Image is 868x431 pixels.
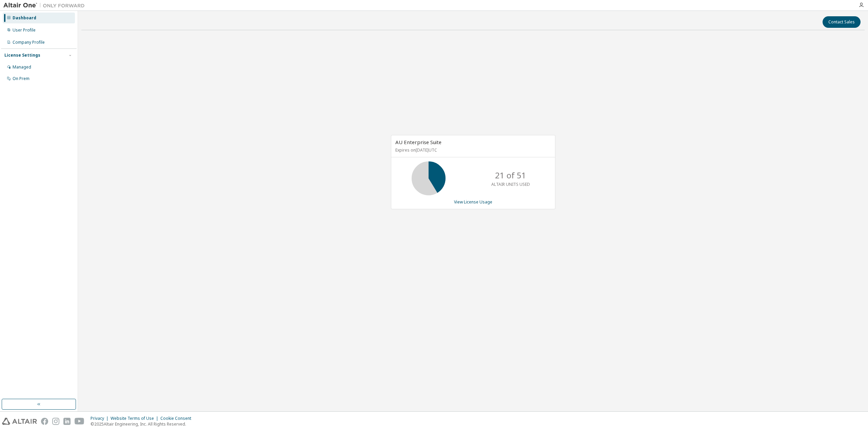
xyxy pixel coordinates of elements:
[91,421,195,427] p: © 2025 Altair Engineering, Inc. All Rights Reserved.
[823,16,861,28] button: Contact Sales
[52,418,59,425] img: instagram.svg
[41,418,48,425] img: facebook.svg
[495,170,526,181] p: 21 of 51
[395,147,549,153] p: Expires on [DATE] UTC
[491,181,530,187] p: ALTAIR UNITS USED
[160,416,195,421] div: Cookie Consent
[13,64,31,70] div: Managed
[75,418,84,425] img: youtube.svg
[13,76,29,81] div: On Prem
[395,139,441,145] span: AU Enterprise Suite
[91,416,111,421] div: Privacy
[4,53,40,58] div: License Settings
[13,27,36,33] div: User Profile
[454,199,492,205] a: View License Usage
[13,15,36,21] div: Dashboard
[63,418,71,425] img: linkedin.svg
[3,2,88,9] img: Altair One
[13,40,45,45] div: Company Profile
[111,416,160,421] div: Website Terms of Use
[2,418,37,425] img: altair_logo.svg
